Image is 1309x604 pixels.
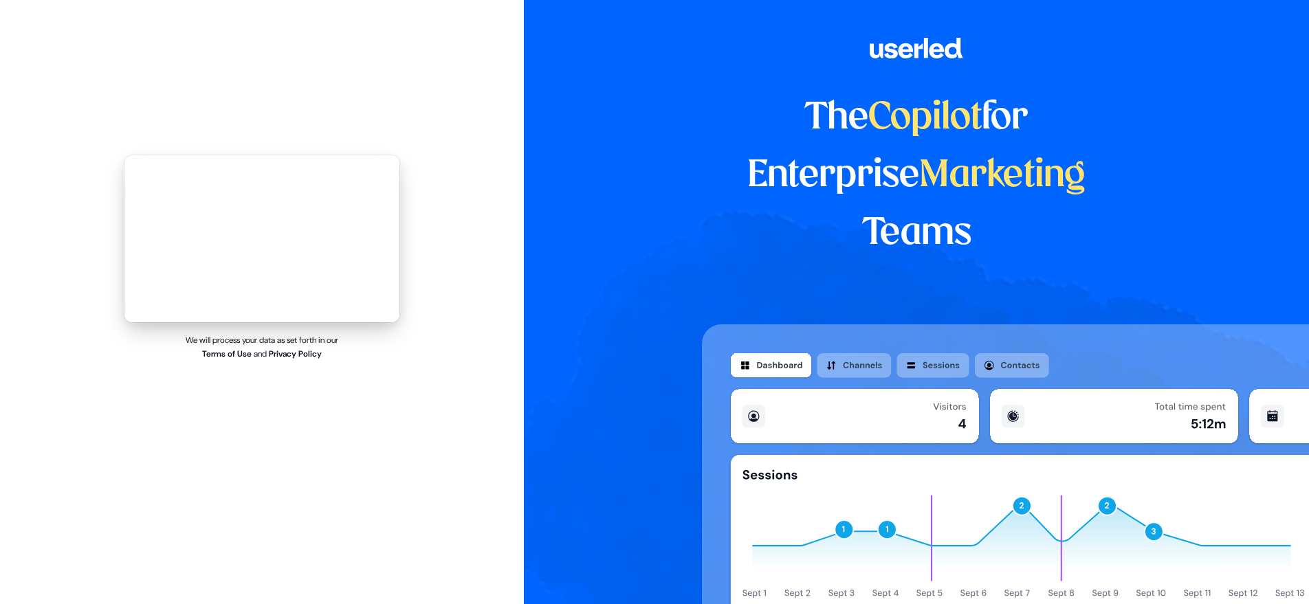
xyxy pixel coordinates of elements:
a: Privacy Policy [269,348,322,359]
a: Terms of Use [202,348,252,359]
span: Copilot [868,100,982,136]
p: We will process your data as set forth in our and [173,333,350,361]
span: Marketing [919,158,1086,194]
h1: The for Enterprise Teams [702,89,1132,262]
